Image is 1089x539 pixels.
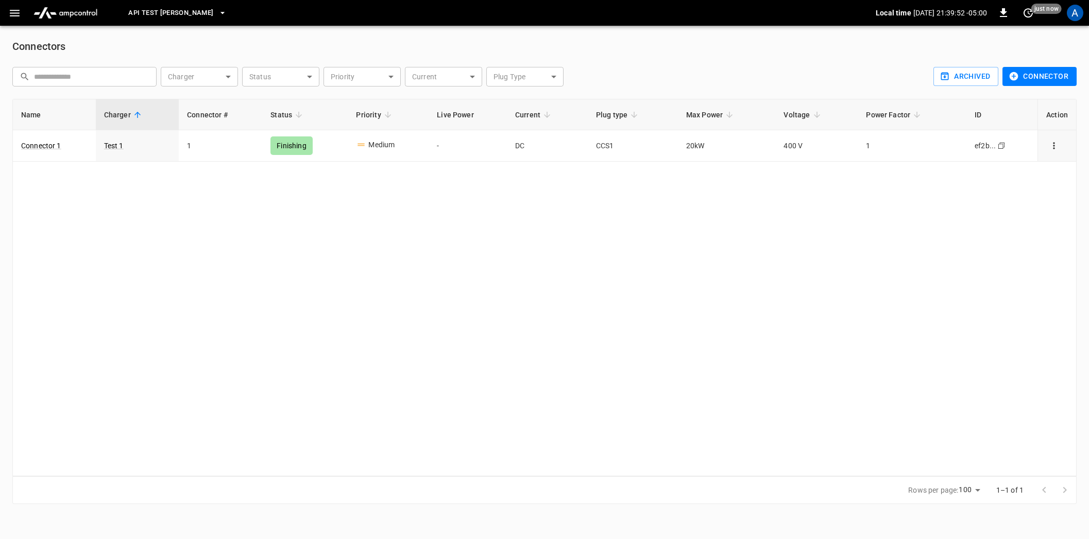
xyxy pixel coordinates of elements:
h6: Connectors [12,38,1077,55]
td: 20 kW [678,130,776,162]
div: copy [997,140,1007,151]
span: API Test [PERSON_NAME] [128,7,213,19]
span: Voltage [784,109,823,121]
img: ampcontrol.io logo [29,3,101,23]
th: Action [1037,99,1076,130]
div: Finishing [270,136,312,155]
span: Charger [104,109,144,121]
th: ID [966,99,1037,130]
th: Connector # [179,99,262,130]
button: API Test [PERSON_NAME] [124,3,231,23]
span: Plug type [596,109,641,121]
td: CCS1 [588,130,678,162]
a: Connector 1 [21,141,61,151]
td: 1 [858,130,966,162]
div: ef2b ... [975,141,997,151]
button: Connector [1002,67,1077,86]
td: 400 V [775,130,858,162]
div: 100 [959,482,983,497]
button: Archived [933,67,998,86]
span: Current [515,109,554,121]
a: Test 1 [104,142,124,150]
p: Local time [876,8,911,18]
span: Power Factor [866,109,924,121]
td: - [429,130,507,162]
td: DC [507,130,588,162]
span: Status [270,109,305,121]
button: connector options [1046,138,1062,153]
div: Medium [368,140,395,152]
p: Rows per page: [908,485,958,495]
span: Priority [356,109,394,121]
p: [DATE] 21:39:52 -05:00 [913,8,987,18]
th: Live Power [429,99,507,130]
p: 1–1 of 1 [996,485,1024,495]
td: 1 [179,130,262,162]
span: Max Power [686,109,736,121]
span: just now [1031,4,1062,14]
button: set refresh interval [1020,5,1036,21]
div: profile-icon [1067,5,1083,21]
th: Name [13,99,96,130]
